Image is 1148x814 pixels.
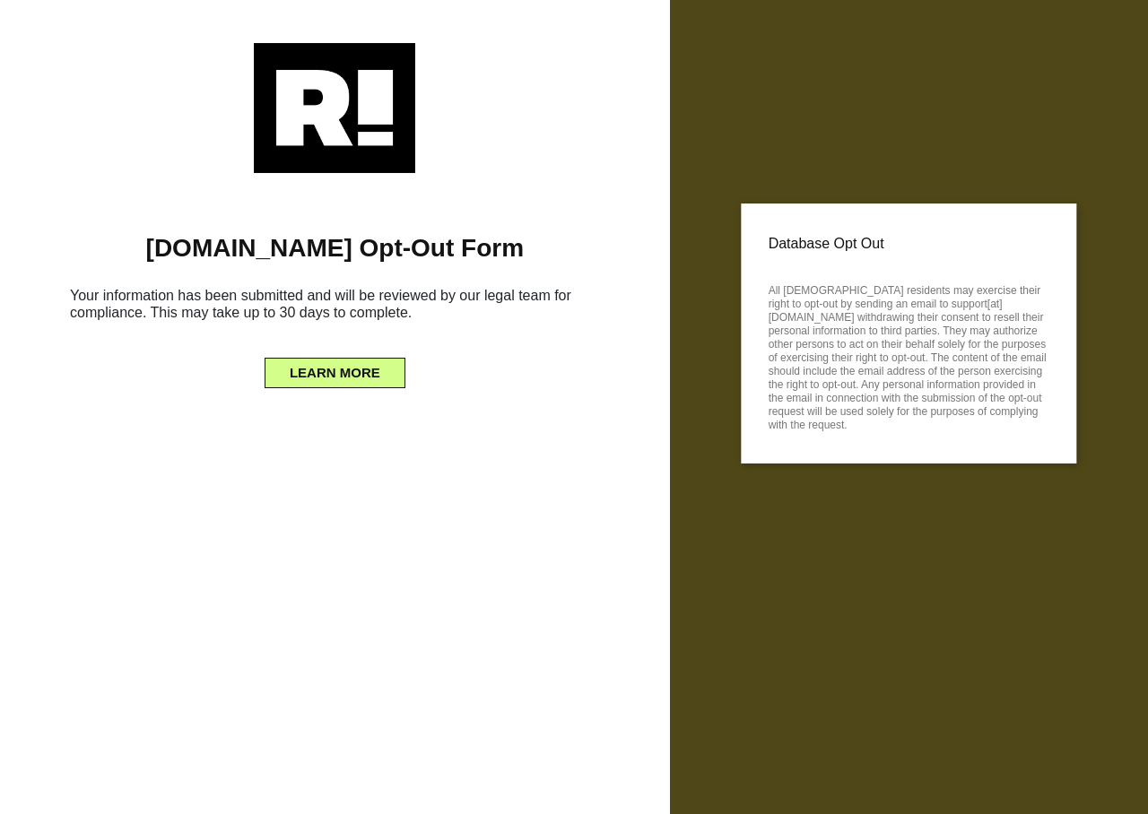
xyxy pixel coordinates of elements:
[769,230,1049,257] p: Database Opt Out
[27,280,643,335] h6: Your information has been submitted and will be reviewed by our legal team for compliance. This m...
[265,360,405,375] a: LEARN MORE
[769,279,1049,432] p: All [DEMOGRAPHIC_DATA] residents may exercise their right to opt-out by sending an email to suppo...
[254,43,415,173] img: Retention.com
[27,233,643,264] h1: [DOMAIN_NAME] Opt-Out Form
[265,358,405,388] button: LEARN MORE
